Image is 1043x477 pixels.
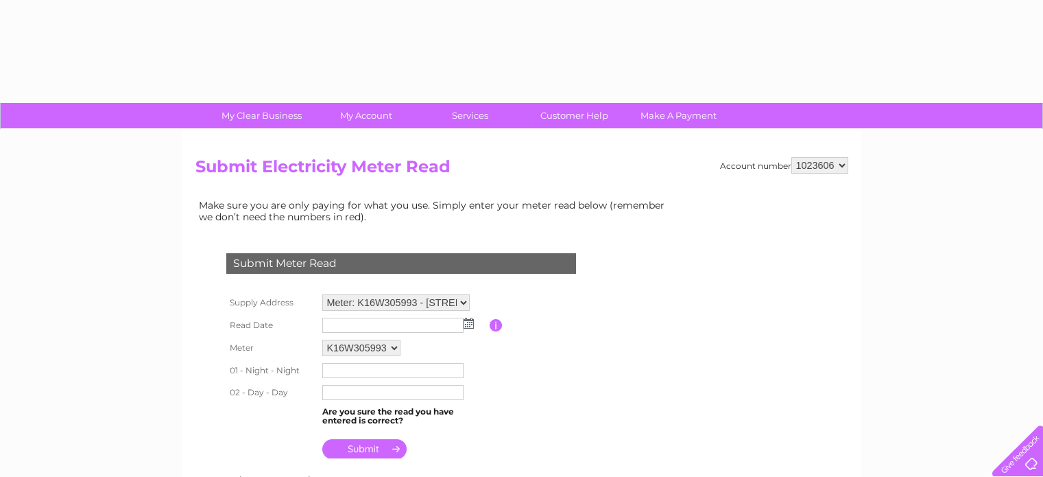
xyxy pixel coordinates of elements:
div: Account number [720,157,848,174]
a: My Clear Business [205,103,318,128]
a: Services [413,103,527,128]
a: Customer Help [518,103,631,128]
th: Supply Address [223,291,319,314]
input: Information [490,319,503,331]
th: 02 - Day - Day [223,382,319,404]
a: My Account [309,103,422,128]
img: ... [464,318,474,329]
h2: Submit Electricity Meter Read [195,157,848,183]
a: Make A Payment [622,103,735,128]
th: 01 - Night - Night [223,360,319,382]
th: Meter [223,336,319,360]
td: Make sure you are only paying for what you use. Simply enter your meter read below (remember we d... [195,196,675,225]
input: Submit [322,439,407,458]
td: Are you sure the read you have entered is correct? [319,404,490,430]
th: Read Date [223,314,319,336]
div: Submit Meter Read [226,253,576,274]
